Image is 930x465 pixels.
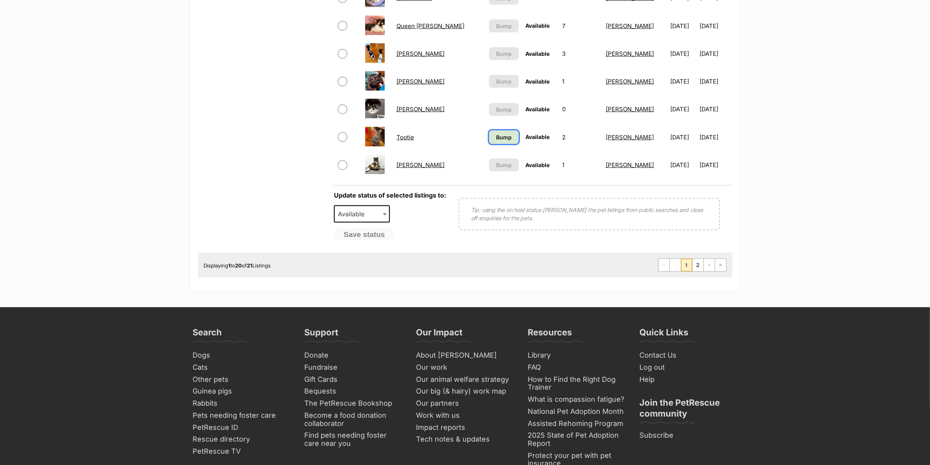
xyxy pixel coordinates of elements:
a: Page 2 [693,259,703,271]
a: Impact reports [413,422,517,434]
td: [DATE] [700,68,731,95]
strong: 1 [228,262,231,269]
a: Last page [715,259,726,271]
h3: Search [193,327,222,342]
a: Our work [413,362,517,374]
span: Available [334,205,390,223]
span: Available [335,208,372,219]
td: [DATE] [667,68,699,95]
span: Previous page [670,259,681,271]
a: Bump [489,130,519,144]
strong: 21 [247,262,253,269]
a: Rabbits [190,397,294,410]
button: Save status [334,228,395,241]
span: Page 1 [681,259,692,271]
a: [PERSON_NAME] [606,134,654,141]
td: [DATE] [700,12,731,39]
span: Bump [496,22,512,30]
span: Available [526,106,550,112]
span: Bump [496,105,512,114]
span: First page [659,259,669,271]
p: Tip: using the on hold status [PERSON_NAME] the pet listings from public searches and close off e... [471,206,707,222]
h3: Join the PetRescue community [640,397,737,424]
a: National Pet Adoption Month [525,406,629,418]
a: Our animal welfare strategy [413,374,517,386]
td: 2 [559,124,602,151]
label: Update status of selected listings to: [334,191,446,199]
a: Assisted Rehoming Program [525,418,629,430]
td: 1 [559,68,602,95]
span: Available [526,162,550,168]
a: [PERSON_NAME] [396,105,444,113]
span: Bump [496,161,512,169]
a: Other pets [190,374,294,386]
button: Bump [489,103,519,116]
td: [DATE] [667,124,699,151]
a: Become a food donation collaborator [302,410,405,429]
button: Bump [489,20,519,32]
a: Find pets needing foster care near you [302,429,405,449]
a: Work with us [413,410,517,422]
a: Tech notes & updates [413,433,517,445]
span: Bump [496,50,512,58]
a: Library [525,349,629,362]
td: [DATE] [667,151,699,178]
strong: 20 [236,262,242,269]
span: Available [526,22,550,29]
a: [PERSON_NAME] [396,50,444,57]
a: Help [637,374,741,386]
a: Pets needing foster care [190,410,294,422]
td: [DATE] [700,124,731,151]
button: Bump [489,159,519,171]
span: Bump [496,133,512,141]
span: Available [526,134,550,140]
button: Bump [489,75,519,88]
a: Subscribe [637,429,741,442]
td: [DATE] [700,151,731,178]
a: How to Find the Right Dog Trainer [525,374,629,394]
h3: Resources [528,327,572,342]
span: Bump [496,77,512,86]
a: What is compassion fatigue? [525,394,629,406]
a: [PERSON_NAME] [606,78,654,85]
a: Guinea pigs [190,385,294,397]
td: 7 [559,12,602,39]
span: Available [526,78,550,85]
a: [PERSON_NAME] [396,78,444,85]
a: PetRescue ID [190,422,294,434]
td: 3 [559,40,602,67]
a: Next page [704,259,715,271]
a: FAQ [525,362,629,374]
a: Bequests [302,385,405,397]
td: [DATE] [700,96,731,123]
td: [DATE] [667,12,699,39]
a: Gift Cards [302,374,405,386]
a: 2025 State of Pet Adoption Report [525,429,629,449]
a: [PERSON_NAME] [606,105,654,113]
a: Contact Us [637,349,741,362]
h3: Support [305,327,339,342]
a: Rescue directory [190,433,294,445]
a: Log out [637,362,741,374]
a: Cats [190,362,294,374]
a: Donate [302,349,405,362]
a: Our partners [413,397,517,410]
a: Our big (& hairy) work map [413,385,517,397]
td: 0 [559,96,602,123]
h3: Our Impact [416,327,463,342]
a: About [PERSON_NAME] [413,349,517,362]
nav: Pagination [658,258,727,272]
span: Available [526,50,550,57]
td: [DATE] [667,40,699,67]
a: Dogs [190,349,294,362]
a: [PERSON_NAME] [606,50,654,57]
a: [PERSON_NAME] [396,161,444,169]
a: [PERSON_NAME] [606,161,654,169]
a: Tootie [396,134,414,141]
td: [DATE] [700,40,731,67]
a: The PetRescue Bookshop [302,397,405,410]
a: Queen [PERSON_NAME] [396,22,464,30]
td: [DATE] [667,96,699,123]
a: [PERSON_NAME] [606,22,654,30]
a: Fundraise [302,362,405,374]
